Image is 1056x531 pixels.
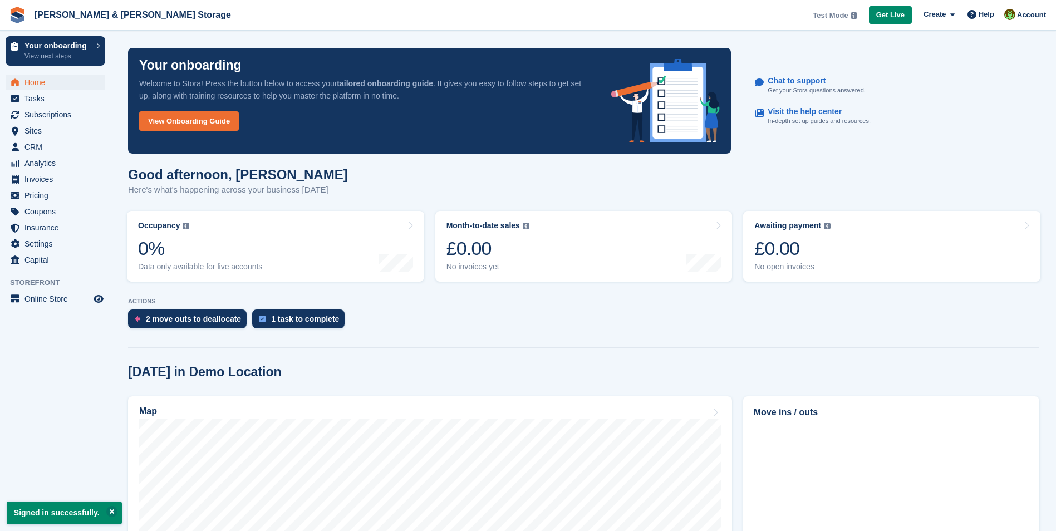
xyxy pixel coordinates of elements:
a: menu [6,155,105,171]
div: No open invoices [754,262,831,272]
a: Your onboarding View next steps [6,36,105,66]
a: menu [6,220,105,235]
div: Data only available for live accounts [138,262,262,272]
a: Awaiting payment £0.00 No open invoices [743,211,1040,282]
a: 2 move outs to deallocate [128,309,252,334]
div: Occupancy [138,221,180,230]
h2: [DATE] in Demo Location [128,365,282,380]
span: Home [24,75,91,90]
img: icon-info-grey-7440780725fd019a000dd9b08b2336e03edf1995a4989e88bcd33f0948082b44.svg [824,223,831,229]
p: Visit the help center [768,107,862,116]
a: Get Live [869,6,912,24]
span: Pricing [24,188,91,203]
img: task-75834270c22a3079a89374b754ae025e5fb1db73e45f91037f5363f120a921f8.svg [259,316,266,322]
a: menu [6,75,105,90]
p: Chat to support [768,76,856,86]
a: Preview store [92,292,105,306]
img: stora-icon-8386f47178a22dfd0bd8f6a31ec36ba5ce8667c1dd55bd0f319d3a0aa187defe.svg [9,7,26,23]
span: Help [979,9,994,20]
a: [PERSON_NAME] & [PERSON_NAME] Storage [30,6,235,24]
h2: Map [139,406,157,416]
span: Insurance [24,220,91,235]
p: Here's what's happening across your business [DATE] [128,184,348,196]
div: 1 task to complete [271,314,339,323]
div: 2 move outs to deallocate [146,314,241,323]
a: Chat to support Get your Stora questions answered. [755,71,1029,101]
img: icon-info-grey-7440780725fd019a000dd9b08b2336e03edf1995a4989e88bcd33f0948082b44.svg [183,223,189,229]
img: onboarding-info-6c161a55d2c0e0a8cae90662b2fe09162a5109e8cc188191df67fb4f79e88e88.svg [611,59,720,142]
p: Your onboarding [24,42,91,50]
img: icon-info-grey-7440780725fd019a000dd9b08b2336e03edf1995a4989e88bcd33f0948082b44.svg [523,223,529,229]
span: Tasks [24,91,91,106]
p: Welcome to Stora! Press the button below to access your . It gives you easy to follow steps to ge... [139,77,593,102]
p: Signed in successfully. [7,501,122,524]
p: Your onboarding [139,59,242,72]
a: Occupancy 0% Data only available for live accounts [127,211,424,282]
h1: Good afternoon, [PERSON_NAME] [128,167,348,182]
a: menu [6,188,105,203]
span: Coupons [24,204,91,219]
span: Storefront [10,277,111,288]
div: £0.00 [446,237,529,260]
span: Create [924,9,946,20]
p: ACTIONS [128,298,1039,305]
p: In-depth set up guides and resources. [768,116,871,126]
div: No invoices yet [446,262,529,272]
span: Online Store [24,291,91,307]
strong: tailored onboarding guide [337,79,433,88]
span: Account [1017,9,1046,21]
div: £0.00 [754,237,831,260]
span: Subscriptions [24,107,91,122]
span: Invoices [24,171,91,187]
p: Get your Stora questions answered. [768,86,865,95]
a: Visit the help center In-depth set up guides and resources. [755,101,1029,131]
a: menu [6,252,105,268]
a: menu [6,204,105,219]
span: Sites [24,123,91,139]
span: Capital [24,252,91,268]
a: menu [6,236,105,252]
a: View Onboarding Guide [139,111,239,131]
a: menu [6,291,105,307]
a: Month-to-date sales £0.00 No invoices yet [435,211,733,282]
a: 1 task to complete [252,309,350,334]
span: Analytics [24,155,91,171]
span: Test Mode [813,10,848,21]
div: 0% [138,237,262,260]
a: menu [6,91,105,106]
h2: Move ins / outs [754,406,1029,419]
img: move_outs_to_deallocate_icon-f764333ba52eb49d3ac5e1228854f67142a1ed5810a6f6cc68b1a99e826820c5.svg [135,316,140,322]
p: View next steps [24,51,91,61]
div: Month-to-date sales [446,221,520,230]
img: Olivia Foreman [1004,9,1015,20]
a: menu [6,139,105,155]
span: Get Live [876,9,905,21]
div: Awaiting payment [754,221,821,230]
a: menu [6,107,105,122]
a: menu [6,171,105,187]
img: icon-info-grey-7440780725fd019a000dd9b08b2336e03edf1995a4989e88bcd33f0948082b44.svg [851,12,857,19]
span: Settings [24,236,91,252]
span: CRM [24,139,91,155]
a: menu [6,123,105,139]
